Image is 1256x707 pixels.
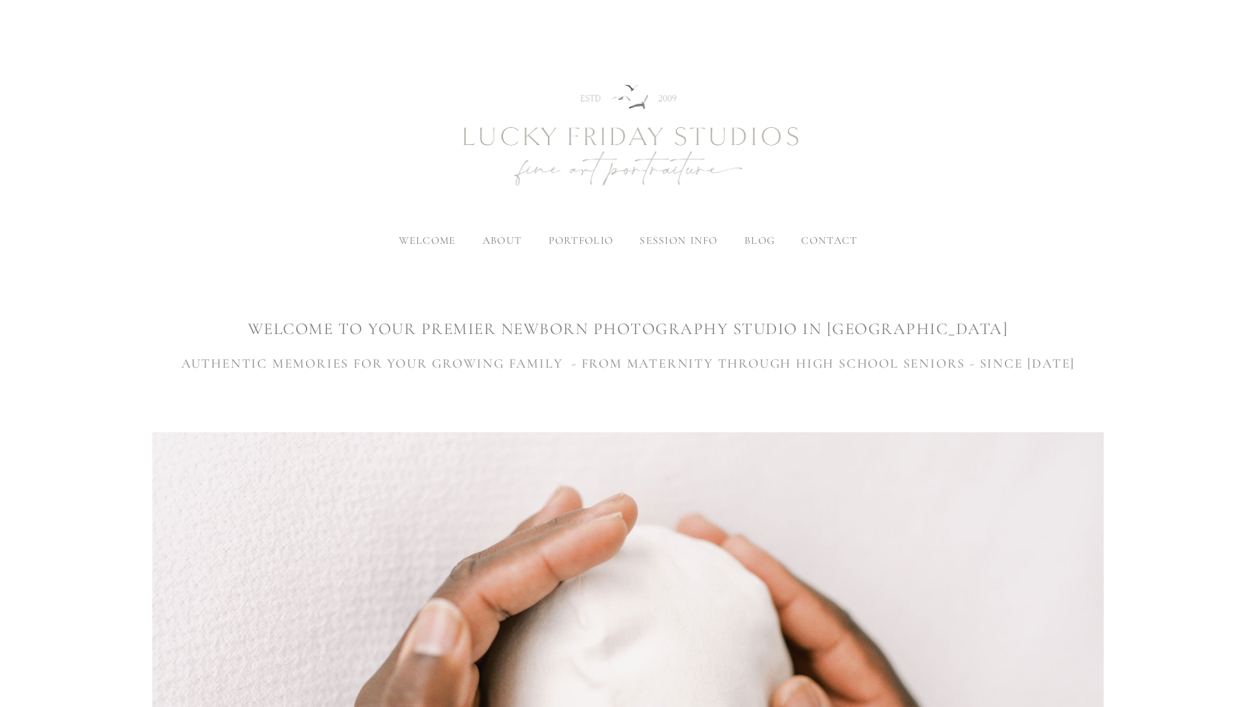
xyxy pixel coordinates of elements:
h1: WELCOME TO YOUR premier newborn photography studio IN [GEOGRAPHIC_DATA] [152,318,1104,341]
img: Newborn Photography Denver | Lucky Friday Studios [391,38,866,235]
label: portfolio [549,234,614,247]
label: about [483,234,522,247]
label: session info [640,234,717,247]
h3: AUTHENTIC MEMORIES FOR YOUR GROWING FAMILY - FROM MATERNITY THROUGH HIGH SCHOOL SENIORS - SINCE [... [152,354,1104,374]
a: contact [801,234,857,247]
a: blog [744,234,775,247]
a: welcome [399,234,456,247]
